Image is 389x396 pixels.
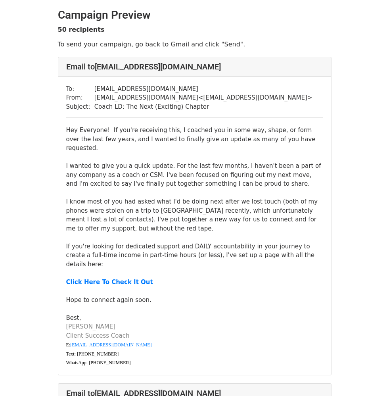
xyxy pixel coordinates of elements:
strong: 50 recipients [58,26,105,33]
td: [EMAIL_ADDRESS][DOMAIN_NAME] [94,85,312,94]
td: To: [66,85,94,94]
td: [EMAIL_ADDRESS][DOMAIN_NAME] < [EMAIL_ADDRESS][DOMAIN_NAME] > [94,93,312,102]
td: Subject: [66,102,94,111]
a: Click Here To Check It Out [66,279,153,286]
span: [PERSON_NAME] [66,323,116,330]
p: To send your campaign, go back to Gmail and click "Send". [58,40,332,48]
td: Coach LD: The Next (Exciting) Chapter [94,102,312,111]
span: Text: [PHONE_NUMBER] WhatsApp: [PHONE_NUMBER] [66,351,131,366]
h4: Email to [EMAIL_ADDRESS][DOMAIN_NAME] [66,62,323,71]
a: [EMAIL_ADDRESS][DOMAIN_NAME] [70,342,151,348]
div: Client Success Coach [66,331,323,340]
span: E: [66,342,152,348]
td: From: [66,93,94,102]
h2: Campaign Preview [58,8,332,22]
div: Hey Everyone! If you're receiving this, I coached you in some way, shape, or form over the last f... [66,126,323,322]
